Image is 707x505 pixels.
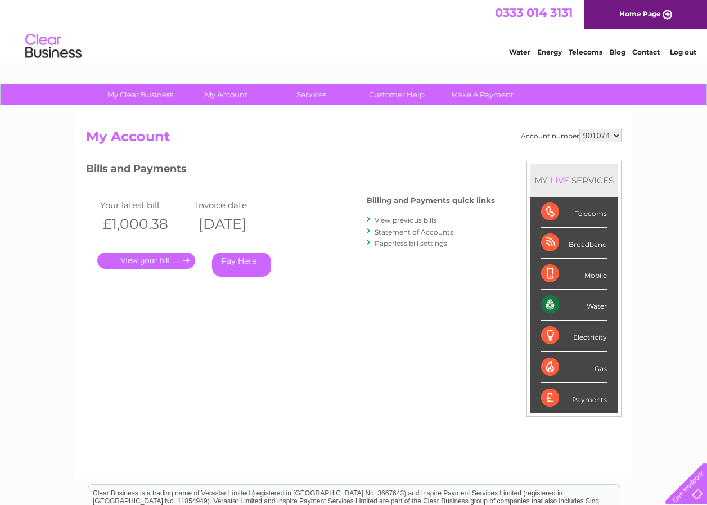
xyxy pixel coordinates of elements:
a: . [97,252,195,269]
td: Your latest bill [97,197,193,213]
th: £1,000.38 [97,213,193,236]
a: My Clear Business [94,84,187,105]
div: Account number [521,129,622,142]
a: My Account [179,84,272,105]
a: Energy [537,48,562,56]
div: Water [541,290,607,321]
a: Contact [632,48,660,56]
a: View previous bills [375,216,436,224]
td: Invoice date [193,197,289,213]
a: Services [265,84,358,105]
a: Telecoms [569,48,602,56]
a: Make A Payment [436,84,529,105]
div: Electricity [541,321,607,351]
div: Broadband [541,228,607,259]
img: logo.png [25,29,82,64]
h4: Billing and Payments quick links [367,196,495,205]
a: Log out [670,48,696,56]
a: Pay Here [212,252,271,277]
div: Clear Business is a trading name of Verastar Limited (registered in [GEOGRAPHIC_DATA] No. 3667643... [88,6,620,55]
div: Telecoms [541,197,607,228]
div: LIVE [548,175,571,186]
div: Gas [541,352,607,383]
a: Paperless bill settings [375,239,447,247]
a: Statement of Accounts [375,228,453,236]
a: Customer Help [350,84,443,105]
div: Payments [541,383,607,413]
th: [DATE] [193,213,289,236]
div: Mobile [541,259,607,290]
h2: My Account [86,129,622,150]
h3: Bills and Payments [86,161,495,181]
a: Water [509,48,530,56]
a: Blog [609,48,625,56]
div: MY SERVICES [530,164,618,196]
a: 0333 014 3131 [495,6,573,20]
